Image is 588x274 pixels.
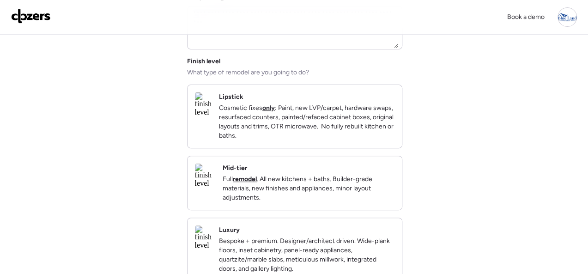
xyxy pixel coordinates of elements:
img: finish level [195,225,212,250]
img: finish level [195,92,212,116]
span: Finish level [187,57,220,66]
span: What type of remodel are you going to do? [187,68,309,77]
h2: Lipstick [219,92,243,102]
img: Logo [11,9,51,24]
p: Bespoke + premium. Designer/architect driven. Wide-plank floors, inset cabinetry, panel-ready app... [219,237,394,274]
h2: Mid-tier [223,164,247,173]
p: Cosmetic fixes : Paint, new LVP/carpet, hardware swaps, resurfaced counters, painted/refaced cabi... [219,104,394,140]
strong: only [262,104,275,112]
h2: Luxury [219,225,240,235]
strong: remodel [233,175,257,183]
img: finish level [195,164,215,188]
p: Full . All new kitchens + baths. Builder-grade materials, new finishes and appliances, minor layo... [223,175,394,202]
span: Book a demo [507,13,545,21]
